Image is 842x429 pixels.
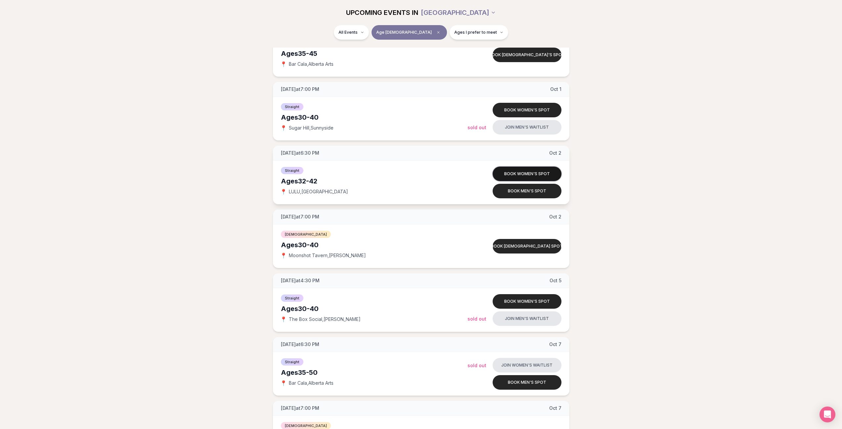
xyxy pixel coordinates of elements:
[281,86,319,93] span: [DATE] at 7:00 PM
[467,125,486,130] span: Sold Out
[281,277,320,284] span: [DATE] at 4:30 PM
[493,48,561,62] button: Book [DEMOGRAPHIC_DATA]'s spot
[281,405,319,411] span: [DATE] at 7:00 PM
[549,214,561,220] span: Oct 2
[493,375,561,390] button: Book men's spot
[346,8,418,17] span: UPCOMING EVENTS IN
[289,380,333,386] span: Bar Cala , Alberta Arts
[281,368,467,377] div: Ages 35-50
[434,28,442,36] span: Clear age
[281,176,467,186] div: Ages 32-42
[281,103,303,110] span: Straight
[289,125,333,131] span: Sugar Hill , Sunnyside
[450,25,508,40] button: Ages I prefer to meet
[281,253,286,258] span: 📍
[549,341,561,348] span: Oct 7
[281,294,303,302] span: Straight
[493,103,561,117] button: Book women's spot
[281,231,331,238] span: [DEMOGRAPHIC_DATA]
[281,358,303,366] span: Straight
[493,294,561,309] button: Book women's spot
[338,30,358,35] span: All Events
[281,189,286,194] span: 📍
[493,239,561,253] button: Book [DEMOGRAPHIC_DATA] spot
[493,184,561,198] button: Book men's spot
[281,61,286,67] span: 📍
[281,113,467,122] div: Ages 30-40
[454,30,497,35] span: Ages I prefer to meet
[289,188,348,195] span: LULU , [GEOGRAPHIC_DATA]
[281,49,467,58] div: Ages 35-45
[376,30,432,35] span: Age [DEMOGRAPHIC_DATA]
[281,214,319,220] span: [DATE] at 7:00 PM
[289,252,366,259] span: Moonshot Tavern , [PERSON_NAME]
[372,25,447,40] button: Age [DEMOGRAPHIC_DATA]Clear age
[493,358,561,372] button: Join women's waitlist
[289,316,361,323] span: The Box Social , [PERSON_NAME]
[281,317,286,322] span: 📍
[467,363,486,368] span: Sold Out
[820,407,835,422] div: Open Intercom Messenger
[549,150,561,156] span: Oct 2
[493,167,561,181] button: Book women's spot
[493,120,561,135] button: Join men's waitlist
[281,125,286,131] span: 📍
[281,380,286,386] span: 📍
[281,167,303,174] span: Straight
[281,341,319,348] span: [DATE] at 6:30 PM
[289,61,333,67] span: Bar Cala , Alberta Arts
[467,316,486,322] span: Sold Out
[550,86,561,93] span: Oct 1
[550,277,561,284] span: Oct 5
[493,311,561,326] button: Join men's waitlist
[549,405,561,411] span: Oct 7
[281,304,467,313] div: Ages 30-40
[421,5,496,20] button: [GEOGRAPHIC_DATA]
[281,150,319,156] span: [DATE] at 6:30 PM
[281,240,467,250] div: Ages 30-40
[334,25,369,40] button: All Events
